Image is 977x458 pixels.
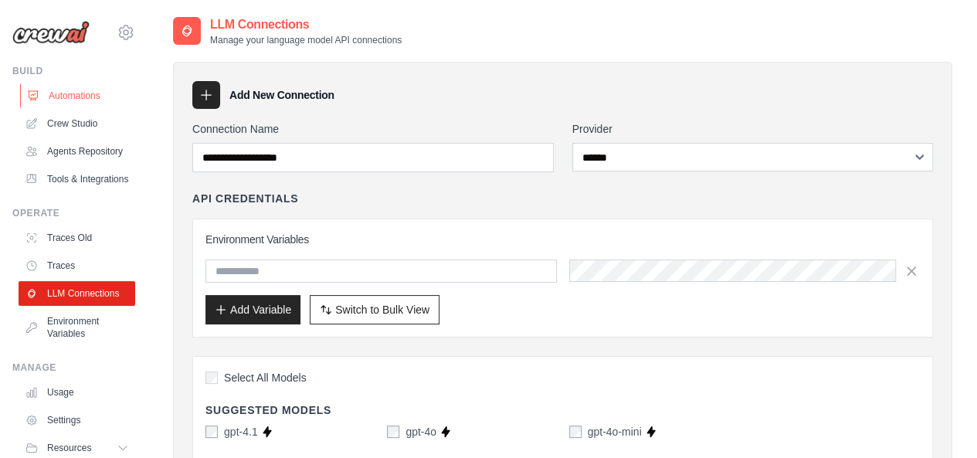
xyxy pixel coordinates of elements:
input: gpt-4.1 [205,426,218,438]
a: Usage [19,380,135,405]
label: Provider [572,121,934,137]
div: Build [12,65,135,77]
h4: API Credentials [192,191,298,206]
h3: Add New Connection [229,87,334,103]
a: Traces [19,253,135,278]
h2: LLM Connections [210,15,402,34]
input: Select All Models [205,371,218,384]
span: Resources [47,442,91,454]
a: LLM Connections [19,281,135,306]
button: Switch to Bulk View [310,295,439,324]
a: Automations [20,83,137,108]
span: Select All Models [224,370,307,385]
label: Connection Name [192,121,554,137]
a: Crew Studio [19,111,135,136]
span: Switch to Bulk View [335,302,429,317]
img: Logo [12,21,90,44]
input: gpt-4o-mini [569,426,582,438]
h4: Suggested Models [205,402,920,418]
a: Settings [19,408,135,433]
p: Manage your language model API connections [210,34,402,46]
label: gpt-4o [405,424,436,439]
a: Traces Old [19,226,135,250]
h3: Environment Variables [205,232,920,247]
a: Environment Variables [19,309,135,346]
label: gpt-4.1 [224,424,258,439]
input: gpt-4o [387,426,399,438]
a: Agents Repository [19,139,135,164]
button: Add Variable [205,295,300,324]
a: Tools & Integrations [19,167,135,192]
div: Manage [12,361,135,374]
label: gpt-4o-mini [588,424,642,439]
div: Operate [12,207,135,219]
